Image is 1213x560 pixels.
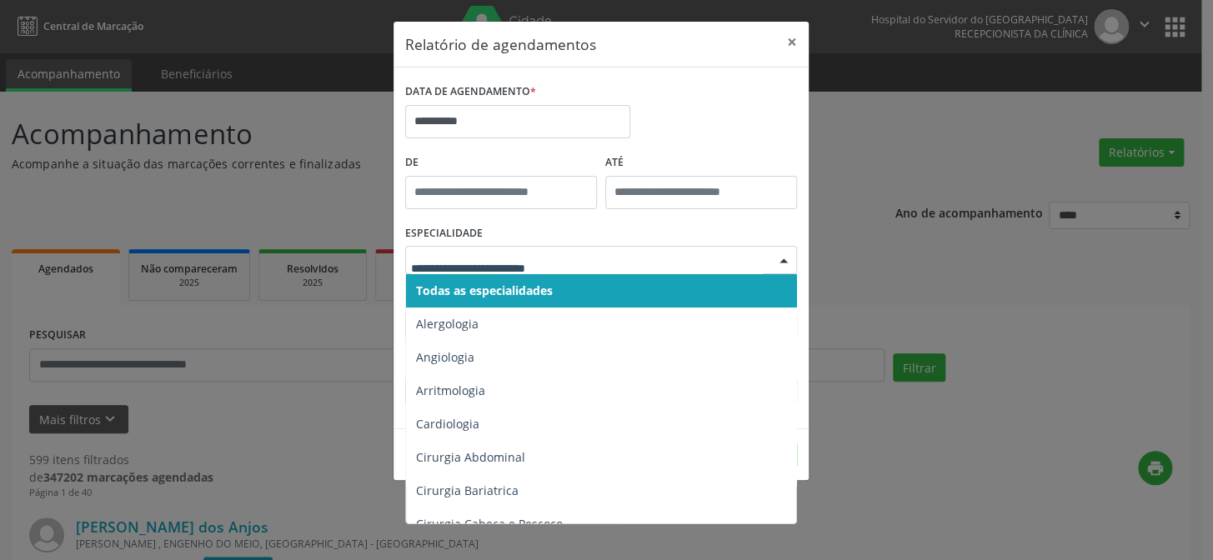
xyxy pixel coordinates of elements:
[416,316,479,332] span: Alergologia
[416,349,474,365] span: Angiologia
[405,150,597,176] label: De
[416,482,519,498] span: Cirurgia Bariatrica
[405,33,596,55] h5: Relatório de agendamentos
[416,449,525,465] span: Cirurgia Abdominal
[416,382,485,398] span: Arritmologia
[405,221,483,247] label: ESPECIALIDADE
[405,79,536,105] label: DATA DE AGENDAMENTO
[416,516,563,532] span: Cirurgia Cabeça e Pescoço
[605,150,797,176] label: ATÉ
[775,22,809,62] button: Close
[416,416,479,432] span: Cardiologia
[416,282,553,298] span: Todas as especialidades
